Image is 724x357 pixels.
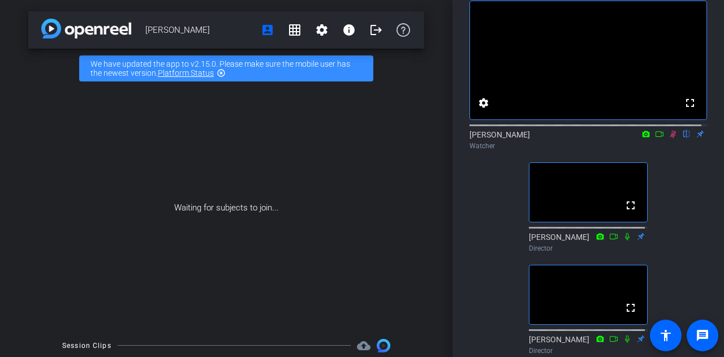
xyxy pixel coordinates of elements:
span: Destinations for your clips [357,339,370,352]
mat-icon: logout [369,23,383,37]
div: Director [529,243,648,253]
div: We have updated the app to v2.15.0. Please make sure the mobile user has the newest version. [79,55,373,81]
div: Director [529,346,648,356]
mat-icon: account_box [261,23,274,37]
a: Platform Status [158,68,214,78]
mat-icon: fullscreen [683,96,697,110]
div: Session Clips [62,340,111,351]
div: Waiting for subjects to join... [28,88,424,328]
span: [PERSON_NAME] [145,19,254,41]
mat-icon: flip [680,128,693,139]
img: Session clips [377,339,390,352]
mat-icon: cloud_upload [357,339,370,352]
div: [PERSON_NAME] [529,231,648,253]
div: [PERSON_NAME] [529,334,648,356]
mat-icon: message [696,329,709,342]
mat-icon: highlight_off [217,68,226,78]
mat-icon: accessibility [659,329,673,342]
mat-icon: grid_on [288,23,301,37]
mat-icon: settings [477,96,490,110]
mat-icon: fullscreen [624,199,637,212]
div: [PERSON_NAME] [469,129,707,151]
mat-icon: info [342,23,356,37]
div: Watcher [469,141,707,151]
mat-icon: fullscreen [624,301,637,315]
mat-icon: settings [315,23,329,37]
img: app-logo [41,19,131,38]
